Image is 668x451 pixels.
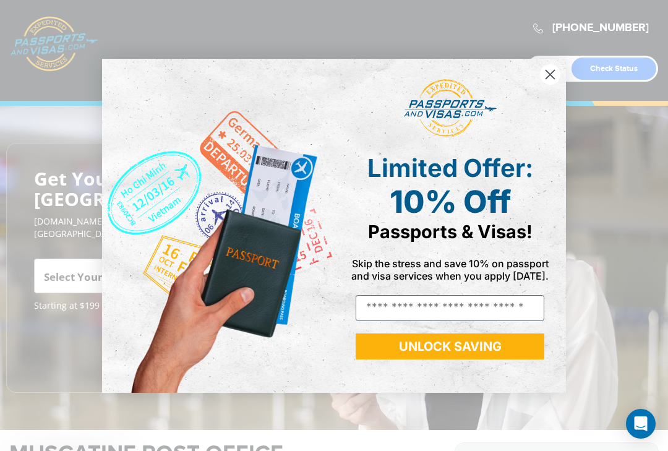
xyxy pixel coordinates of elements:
img: de9cda0d-0715-46ca-9a25-073762a91ba7.png [102,59,334,393]
div: Open Intercom Messenger [626,409,656,439]
span: Skip the stress and save 10% on passport and visa services when you apply [DATE]. [351,257,549,282]
button: UNLOCK SAVING [356,333,544,359]
button: Close dialog [539,64,561,85]
span: 10% Off [390,183,511,220]
span: Limited Offer: [367,153,533,183]
img: passports and visas [404,79,497,137]
span: Passports & Visas! [368,221,533,243]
